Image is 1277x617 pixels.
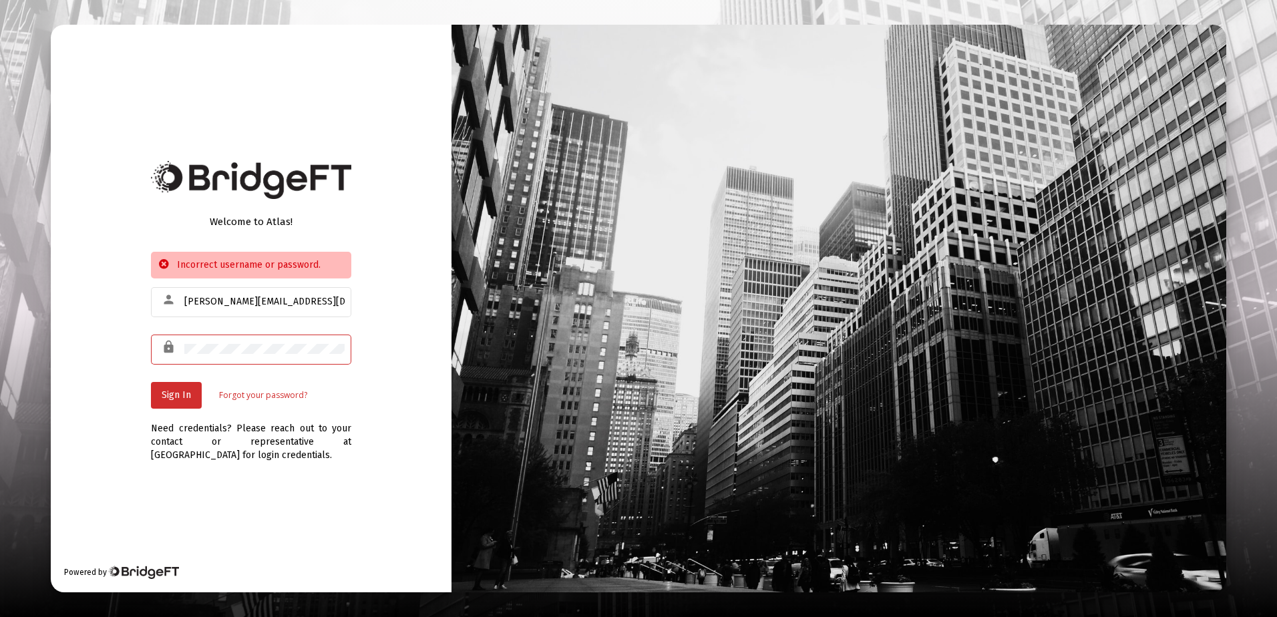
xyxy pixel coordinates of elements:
img: Bridge Financial Technology Logo [151,161,351,199]
mat-icon: lock [162,339,178,355]
div: Incorrect username or password. [151,252,351,278]
button: Sign In [151,382,202,409]
div: Welcome to Atlas! [151,215,351,228]
mat-icon: person [162,292,178,308]
a: Forgot your password? [219,389,307,402]
div: Need credentials? Please reach out to your contact or representative at [GEOGRAPHIC_DATA] for log... [151,409,351,462]
div: Powered by [64,566,178,579]
img: Bridge Financial Technology Logo [108,566,178,579]
span: Sign In [162,389,191,401]
input: Email or Username [184,296,345,307]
